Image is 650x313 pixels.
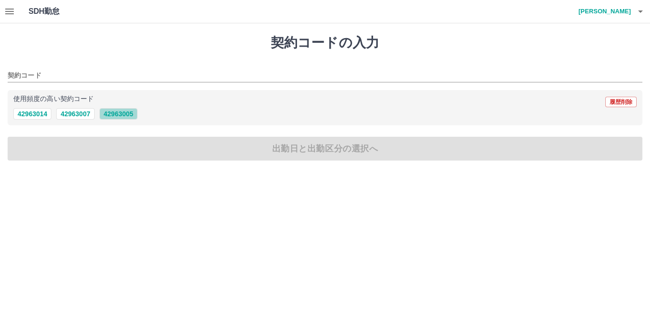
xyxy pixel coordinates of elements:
button: 履歴削除 [605,97,637,107]
button: 42963007 [56,108,94,120]
h1: 契約コードの入力 [8,35,642,51]
p: 使用頻度の高い契約コード [13,96,94,102]
button: 42963005 [99,108,138,120]
button: 42963014 [13,108,51,120]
